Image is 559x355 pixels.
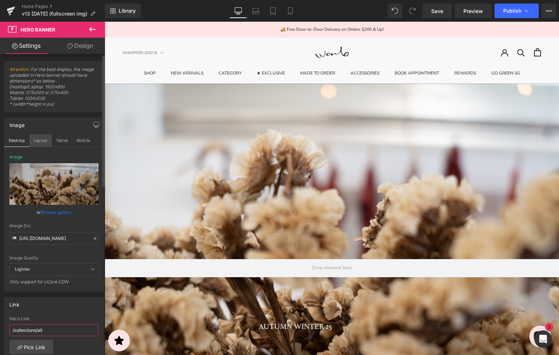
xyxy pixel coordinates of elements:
[495,4,539,18] button: Publish
[247,4,264,18] a: Laptop
[246,48,275,54] a: AccessoriesAccessories
[9,316,98,321] div: Hero Link
[105,4,141,18] a: New Library
[9,155,22,160] div: Image
[52,134,72,147] button: Tablet
[350,48,371,54] a: RewardsRewards
[9,297,20,308] div: Link
[200,22,255,39] img: Womb
[431,7,443,15] span: Save
[542,4,556,18] button: More
[39,48,51,54] a: ShopShop
[18,28,59,35] button: Singapore (SGD $)
[9,67,98,112] span: : For the best display, the image uploaded in Hero banner should have dimensions* as below: Deskt...
[423,304,449,327] inbox-online-store-chat: Shopify online store chat
[5,4,449,12] p: 🚚 Free Door-to-Door Delivery on Orders $200 & Up!
[72,134,94,147] button: Mobile
[413,27,420,34] a: Search
[388,4,402,18] button: Undo
[455,4,492,18] a: Preview
[196,48,231,54] a: Made To OrderMade To Order
[429,26,436,35] a: Open cart
[114,48,137,54] a: Category
[22,11,87,17] span: v13 [DATE] (fullscreen img)
[503,8,521,14] span: Publish
[15,266,30,272] b: Lighter
[22,4,105,9] a: Home Pages
[282,4,299,18] a: Mobile
[119,8,136,14] span: Library
[230,4,247,18] a: Desktop
[9,255,98,261] div: Image Quality
[54,38,106,54] a: Design
[152,48,180,54] a: ★ Exclusive★ Exclusive
[29,134,52,147] button: Laptop
[290,48,335,54] a: Book AppointmentBook Appointment
[4,308,25,330] iframe: Button to open loyalty program pop-up
[21,27,55,33] span: Hero Banner
[534,330,552,348] div: Open Intercom Messenger
[405,4,420,18] button: Redo
[9,232,98,245] input: Link
[463,7,483,15] span: Preview
[4,134,29,147] button: Desktop
[9,223,98,228] div: Image Src
[264,4,282,18] a: Tablet
[9,67,29,72] a: Attention
[9,118,25,128] div: Image
[66,48,99,54] a: New ArrivalsNew Arrivals
[9,279,98,290] div: Only support for UCare CDN
[387,48,416,54] a: Go Green SGGo Green SG
[41,206,72,219] a: Browse gallery
[9,340,53,354] a: Pick Link
[9,324,98,336] input: https://your-shop.myshopify.com
[9,208,98,216] div: or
